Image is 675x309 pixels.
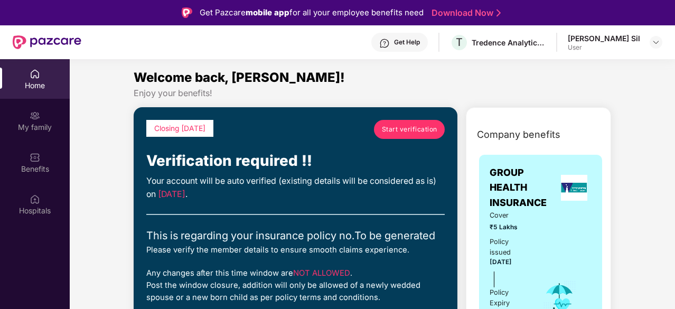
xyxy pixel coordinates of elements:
[158,189,185,199] span: [DATE]
[652,38,660,46] img: svg+xml;base64,PHN2ZyBpZD0iRHJvcGRvd24tMzJ4MzIiIHhtbG5zPSJodHRwOi8vd3d3LnczLm9yZy8yMDAwL3N2ZyIgd2...
[154,124,205,133] span: Closing [DATE]
[490,210,528,221] span: Cover
[490,287,528,308] div: Policy Expiry
[490,222,528,232] span: ₹5 Lakhs
[490,165,557,210] span: GROUP HEALTH INSURANCE
[13,35,81,49] img: New Pazcare Logo
[30,110,40,121] img: svg+xml;base64,PHN2ZyB3aWR0aD0iMjAiIGhlaWdodD0iMjAiIHZpZXdCb3g9IjAgMCAyMCAyMCIgZmlsbD0ibm9uZSIgeG...
[477,127,560,142] span: Company benefits
[30,194,40,204] img: svg+xml;base64,PHN2ZyBpZD0iSG9zcGl0YWxzIiB4bWxucz0iaHR0cDovL3d3dy53My5vcmcvMjAwMC9zdmciIHdpZHRoPS...
[30,152,40,163] img: svg+xml;base64,PHN2ZyBpZD0iQmVuZWZpdHMiIHhtbG5zPSJodHRwOi8vd3d3LnczLm9yZy8yMDAwL3N2ZyIgd2lkdGg9Ij...
[568,43,640,52] div: User
[246,7,289,17] strong: mobile app
[490,258,512,266] span: [DATE]
[490,237,528,258] div: Policy issued
[146,149,445,173] div: Verification required !!
[146,175,445,201] div: Your account will be auto verified (existing details will be considered as is) on .
[561,175,587,201] img: insurerLogo
[134,70,345,85] span: Welcome back, [PERSON_NAME]!
[293,268,350,278] span: NOT ALLOWED
[496,7,501,18] img: Stroke
[374,120,445,139] a: Start verification
[472,38,546,48] div: Tredence Analytics Solutions Private Limited
[456,36,463,49] span: T
[568,33,640,43] div: [PERSON_NAME] Sil
[146,244,445,256] div: Please verify the member details to ensure smooth claims experience.
[200,6,424,19] div: Get Pazcare for all your employee benefits need
[146,267,445,304] div: Any changes after this time window are . Post the window closure, addition will only be allowed o...
[134,88,611,99] div: Enjoy your benefits!
[379,38,390,49] img: svg+xml;base64,PHN2ZyBpZD0iSGVscC0zMngzMiIgeG1sbnM9Imh0dHA6Ly93d3cudzMub3JnLzIwMDAvc3ZnIiB3aWR0aD...
[382,124,437,134] span: Start verification
[146,228,445,244] div: This is regarding your insurance policy no. To be generated
[182,7,192,18] img: Logo
[432,7,498,18] a: Download Now
[394,38,420,46] div: Get Help
[30,69,40,79] img: svg+xml;base64,PHN2ZyBpZD0iSG9tZSIgeG1sbnM9Imh0dHA6Ly93d3cudzMub3JnLzIwMDAvc3ZnIiB3aWR0aD0iMjAiIG...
